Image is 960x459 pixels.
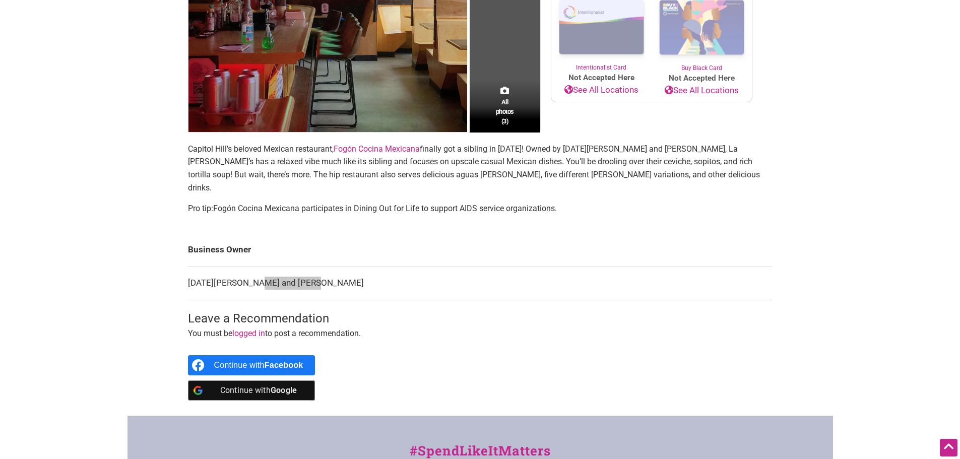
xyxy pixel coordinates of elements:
b: Facebook [265,361,303,369]
span: Not Accepted Here [551,72,652,84]
a: Fogón Cocina Mexicana [334,144,420,154]
div: Continue with [214,355,303,375]
span: Fogón Cocina Mexicana participates in Dining Out for Life to support AIDS service organizations. [213,204,557,213]
a: logged in [232,329,265,338]
div: Scroll Back to Top [940,439,957,456]
h3: Leave a Recommendation [188,310,773,327]
a: Continue with <b>Facebook</b> [188,355,315,375]
a: See All Locations [652,84,752,97]
td: [DATE][PERSON_NAME] and [PERSON_NAME] [188,267,773,300]
a: See All Locations [551,84,652,97]
b: Google [271,385,297,395]
div: Continue with [214,380,303,401]
span: Not Accepted Here [652,73,752,84]
td: Business Owner [188,233,773,267]
span: All photos (3) [496,97,514,126]
p: Pro tip: [188,202,773,215]
p: Capitol Hill’s beloved Mexican restaurant, finally got a sibling in [DATE]! Owned by [DATE][PERSO... [188,143,773,194]
p: You must be to post a recommendation. [188,327,773,340]
a: Continue with <b>Google</b> [188,380,315,401]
